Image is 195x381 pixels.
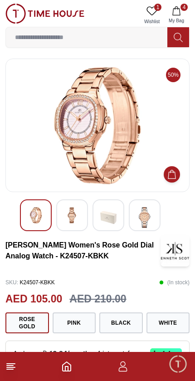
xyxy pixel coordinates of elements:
p: ( In stock ) [159,276,190,289]
span: SKU : [5,279,18,286]
p: K24507-KBKK [5,276,55,289]
div: Chat Widget [168,354,188,374]
img: Kenneth Scott Women's Rose Gold Dial Analog Watch - K24507-KBKK [100,207,117,228]
button: Add to Cart [164,166,180,183]
h2: AED 105.00 [5,291,62,307]
span: 1 [154,4,161,11]
button: Pink [53,312,96,333]
button: Rose gold [5,312,49,333]
span: My Bag [165,17,188,24]
img: Kenneth Scott Women's Rose Gold Dial Analog Watch - K24507-KBKK [13,66,182,184]
img: Kenneth Scott Women's Rose Gold Dial Analog Watch - K24507-KBKK [64,207,80,223]
img: ... [5,4,84,24]
span: 50% [166,68,180,82]
button: Black [99,312,143,333]
img: Kenneth Scott Women's Rose Gold Dial Analog Watch - K24507-KBKK [28,207,44,223]
img: Kenneth Scott Women's Rose Gold Dial Analog Watch - K24507-KBKK [161,235,190,267]
img: Kenneth Scott Women's Rose Gold Dial Analog Watch - K24507-KBKK [136,207,153,228]
span: Wishlist [141,18,163,25]
a: Home [61,361,72,372]
a: 1Wishlist [141,4,163,27]
h3: AED 210.00 [69,291,126,307]
button: 4My Bag [163,4,190,27]
button: White [146,312,190,333]
span: 4 [180,4,188,11]
h3: [PERSON_NAME] Women's Rose Gold Dial Analog Watch - K24507-KBKK [5,240,161,262]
